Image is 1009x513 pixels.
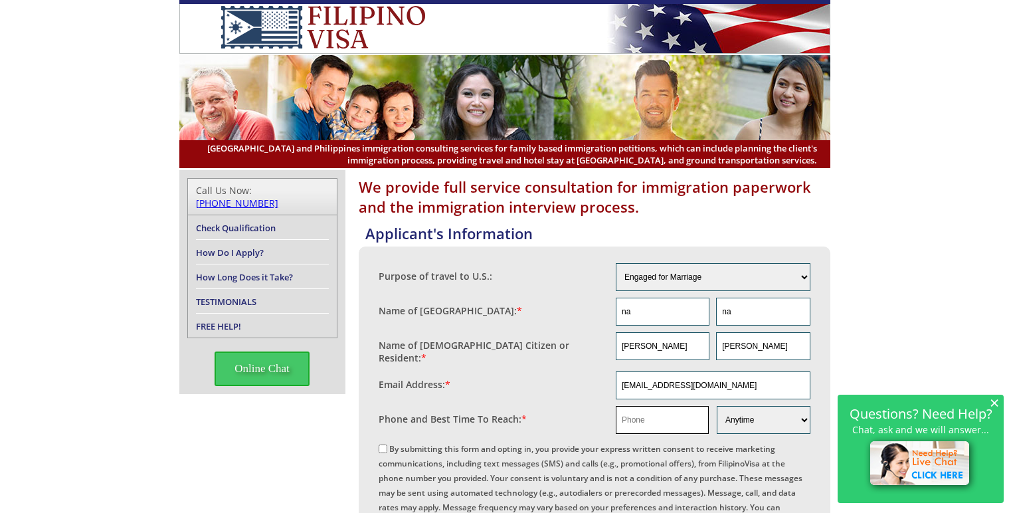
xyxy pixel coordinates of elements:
span: × [990,397,999,408]
h2: Questions? Need Help? [844,408,997,419]
input: Phone [616,406,709,434]
span: Online Chat [215,352,310,386]
input: Last Name [716,298,810,326]
a: How Long Does it Take? [196,271,293,283]
label: Name of [GEOGRAPHIC_DATA]: [379,304,522,317]
div: Call Us Now: [196,184,329,209]
input: First Name [616,332,709,360]
a: TESTIMONIALS [196,296,256,308]
input: Last Name [716,332,810,360]
input: By submitting this form and opting in, you provide your express written consent to receive market... [379,445,387,453]
span: [GEOGRAPHIC_DATA] and Philippines immigration consulting services for family based immigration pe... [193,142,817,166]
label: Email Address: [379,378,450,391]
input: First Name [616,298,709,326]
a: [PHONE_NUMBER] [196,197,278,209]
label: Name of [DEMOGRAPHIC_DATA] Citizen or Resident: [379,339,603,364]
label: Phone and Best Time To Reach: [379,413,527,425]
a: FREE HELP! [196,320,241,332]
img: live-chat-icon.png [864,435,978,494]
h4: Applicant's Information [365,223,830,243]
a: How Do I Apply? [196,247,264,258]
h1: We provide full service consultation for immigration paperwork and the immigration interview proc... [359,177,830,217]
input: Email Address [616,371,810,399]
a: Check Qualification [196,222,276,234]
label: Purpose of travel to U.S.: [379,270,492,282]
select: Phone and Best Reach Time are required. [717,406,810,434]
p: Chat, ask and we will answer... [844,424,997,435]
